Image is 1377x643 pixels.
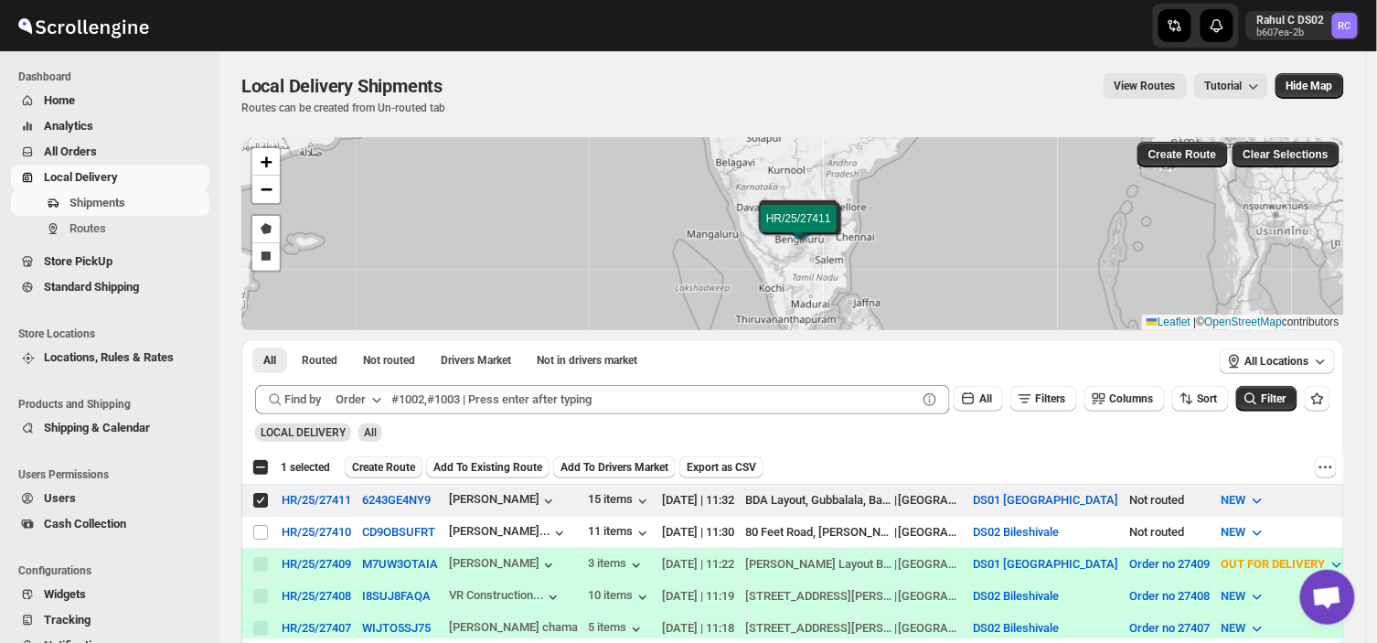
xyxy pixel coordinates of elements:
[44,280,139,294] span: Standard Shipping
[44,587,86,601] span: Widgets
[18,467,210,482] span: Users Permissions
[663,523,735,541] div: [DATE] | 11:30
[261,426,346,439] span: LOCAL DELIVERY
[44,491,76,505] span: Users
[69,221,106,235] span: Routes
[362,589,431,603] button: I8SUJ8FAQA
[786,218,814,238] img: Marker
[11,88,209,113] button: Home
[252,176,280,203] a: Zoom out
[898,491,962,509] div: [GEOGRAPHIC_DATA]
[44,145,97,158] span: All Orders
[746,523,894,541] div: 80 Feet Road, [PERSON_NAME], [GEOGRAPHIC_DATA]
[954,386,1003,412] button: All
[1194,73,1268,99] button: Tutorial
[44,119,93,133] span: Analytics
[11,113,209,139] button: Analytics
[663,491,735,509] div: [DATE] | 11:32
[589,556,646,574] div: 3 items
[44,421,150,434] span: Shipping & Calendar
[11,607,209,633] button: Tracking
[281,460,330,475] span: 1 selected
[241,101,450,115] p: Routes can be created from Un-routed tab
[336,391,366,409] div: Order
[1137,142,1228,167] button: Create Route
[663,555,735,573] div: [DATE] | 11:22
[1222,525,1246,539] span: NEW
[11,415,209,441] button: Shipping & Calendar
[1036,392,1066,405] span: Filters
[785,217,812,237] img: Marker
[589,492,652,510] button: 15 items
[974,557,1119,571] button: DS01 [GEOGRAPHIC_DATA]
[11,511,209,537] button: Cash Collection
[553,456,676,478] button: Add To Drivers Market
[1246,11,1360,40] button: User menu
[1130,621,1211,635] button: Order no 27407
[746,587,963,605] div: |
[589,620,646,638] button: 5 items
[430,348,522,373] button: Claimable
[1222,493,1246,507] span: NEW
[785,219,813,239] img: Marker
[1010,386,1077,412] button: Filters
[1245,354,1309,369] span: All Locations
[44,170,118,184] span: Local Delivery
[746,587,894,605] div: [STREET_ADDRESS][PERSON_NAME][PERSON_NAME]
[11,216,209,241] button: Routes
[449,524,569,542] button: [PERSON_NAME]...
[11,139,209,165] button: All Orders
[352,348,426,373] button: Unrouted
[282,557,351,571] button: HR/25/27409
[1332,13,1358,38] span: Rahul C DS02
[391,385,917,414] input: #1002,#1003 | Press enter after typing
[362,557,438,571] button: M7UW3OTAIA
[974,589,1060,603] button: DS02 Bileshivale
[788,221,816,241] img: Marker
[1205,80,1243,92] span: Tutorial
[1236,386,1297,412] button: Filter
[1262,392,1286,405] span: Filter
[1222,589,1246,603] span: NEW
[785,218,813,238] img: Marker
[790,220,817,241] img: Marker
[282,525,351,539] button: HR/25/27410
[1172,386,1229,412] button: Sort
[325,385,397,414] button: Order
[537,353,637,368] span: Not in drivers market
[18,563,210,578] span: Configurations
[974,525,1060,539] button: DS02 Bileshivale
[589,588,652,606] button: 10 items
[363,353,415,368] span: Not routed
[526,348,648,373] button: Un-claimable
[18,327,210,341] span: Store Locations
[787,218,815,238] img: Marker
[282,621,351,635] button: HR/25/27407
[1142,315,1344,330] div: © contributors
[746,555,963,573] div: |
[979,392,992,405] span: All
[449,620,578,638] button: [PERSON_NAME] chama
[1084,386,1165,412] button: Columns
[1220,348,1335,374] button: All Locations
[785,215,813,235] img: Marker
[898,619,962,638] div: [GEOGRAPHIC_DATA]
[589,524,652,542] div: 11 items
[746,619,963,638] div: |
[18,70,210,84] span: Dashboard
[663,619,735,638] div: [DATE] | 11:18
[252,348,287,373] button: All
[1211,582,1277,611] button: NEW
[18,397,210,412] span: Products and Shipping
[898,523,962,541] div: [GEOGRAPHIC_DATA]
[449,556,558,574] div: [PERSON_NAME]
[788,218,816,238] img: Marker
[679,456,763,478] button: Export as CSV
[746,555,894,573] div: [PERSON_NAME] Layout Bellandur
[1211,486,1277,515] button: NEW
